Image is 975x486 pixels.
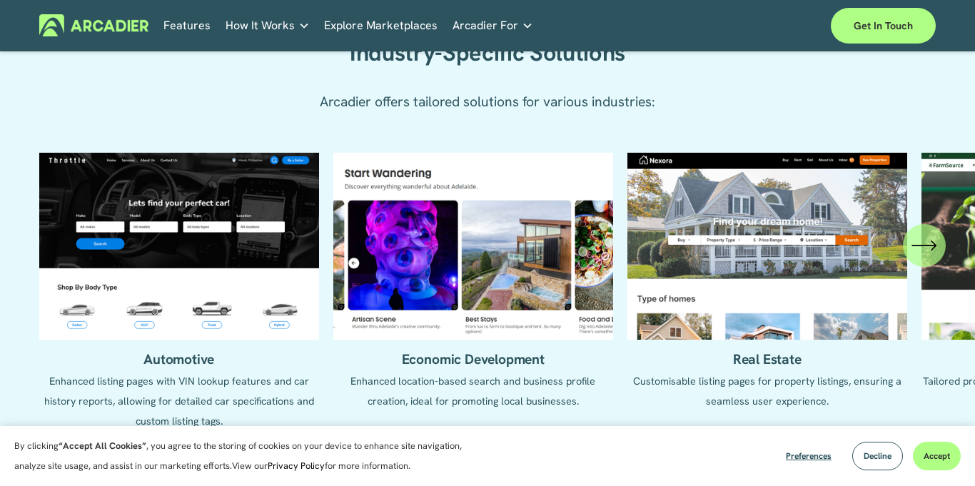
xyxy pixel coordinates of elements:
[904,417,975,486] div: Chat Widget
[831,8,936,44] a: Get in touch
[226,14,310,36] a: folder dropdown
[453,16,518,36] span: Arcadier For
[903,224,946,267] button: Next
[39,14,148,36] img: Arcadier
[453,14,533,36] a: folder dropdown
[904,417,975,486] iframe: To enrich screen reader interactions, please activate Accessibility in Grammarly extension settings
[775,442,842,470] button: Preferences
[309,39,667,67] h2: Industry-Specific Solutions
[320,93,655,111] span: Arcadier offers tailored solutions for various industries:
[268,460,325,472] a: Privacy Policy
[59,440,146,452] strong: “Accept All Cookies”
[226,16,295,36] span: How It Works
[163,14,211,36] a: Features
[14,436,478,476] p: By clicking , you agree to the storing of cookies on your device to enhance site navigation, anal...
[864,450,891,462] span: Decline
[324,14,438,36] a: Explore Marketplaces
[786,450,832,462] span: Preferences
[852,442,903,470] button: Decline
